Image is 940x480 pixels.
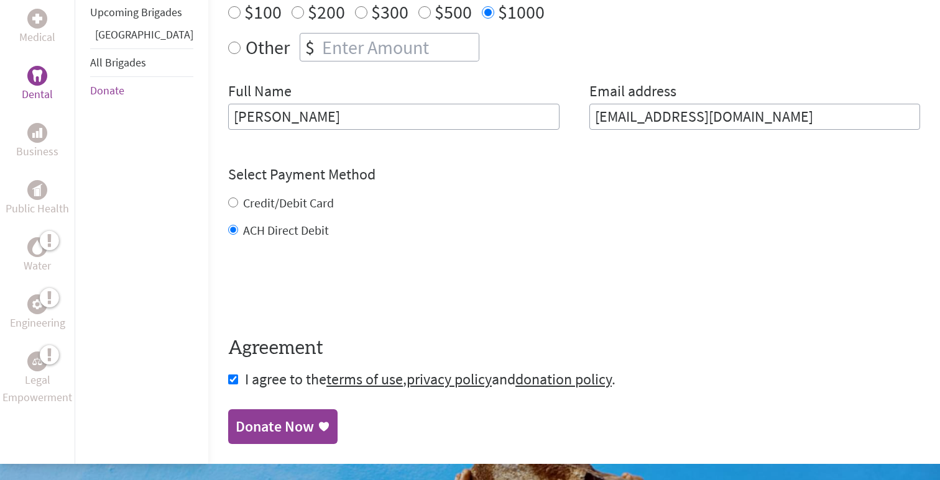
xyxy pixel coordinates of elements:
[2,351,72,406] a: Legal EmpowermentLegal Empowerment
[16,123,58,160] a: BusinessBusiness
[16,143,58,160] p: Business
[589,104,921,130] input: Your Email
[27,66,47,86] div: Dental
[19,29,55,46] p: Medical
[245,369,615,389] span: I agree to the , and .
[22,86,53,103] p: Dental
[90,5,182,19] a: Upcoming Brigades
[228,165,920,184] h4: Select Payment Method
[228,104,560,130] input: Enter Full Name
[27,123,47,143] div: Business
[228,81,292,104] label: Full Name
[228,264,417,312] iframe: reCAPTCHA
[24,257,51,274] p: Water
[10,294,65,332] a: EngineeringEngineering
[32,299,42,309] img: Engineering
[246,33,290,61] label: Other
[27,180,47,200] div: Public Health
[90,48,193,77] li: All Brigades
[27,9,47,29] div: Medical
[228,337,920,360] h4: Agreement
[90,83,124,97] a: Donate
[236,417,314,437] div: Donate Now
[243,195,334,211] label: Credit/Debit Card
[32,240,42,254] img: Water
[10,314,65,332] p: Engineering
[90,55,146,70] a: All Brigades
[228,409,338,444] a: Donate Now
[326,369,403,389] a: terms of use
[320,34,479,61] input: Enter Amount
[6,200,69,217] p: Public Health
[407,369,492,389] a: privacy policy
[32,14,42,24] img: Medical
[32,184,42,196] img: Public Health
[24,237,51,274] a: WaterWater
[6,180,69,217] a: Public HealthPublic Health
[95,27,193,42] a: [GEOGRAPHIC_DATA]
[2,371,72,406] p: Legal Empowerment
[243,222,329,238] label: ACH Direct Debit
[19,9,55,46] a: MedicalMedical
[22,66,53,103] a: DentalDental
[27,237,47,257] div: Water
[32,358,42,365] img: Legal Empowerment
[515,369,612,389] a: donation policy
[589,81,676,104] label: Email address
[300,34,320,61] div: $
[90,26,193,48] li: Guatemala
[90,77,193,104] li: Donate
[27,294,47,314] div: Engineering
[32,128,42,138] img: Business
[27,351,47,371] div: Legal Empowerment
[32,70,42,81] img: Dental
